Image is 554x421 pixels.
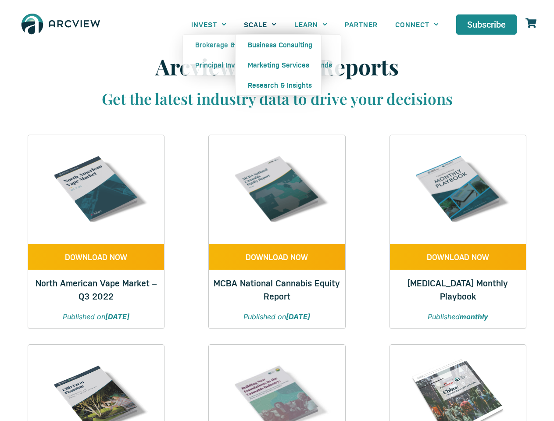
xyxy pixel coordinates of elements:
[460,312,488,321] strong: monthly
[28,244,164,270] a: DOWNLOAD NOW
[65,253,127,261] span: DOWNLOAD NOW
[235,34,322,96] ul: SCALE
[404,135,512,244] img: Cannabis & Hemp Monthly Playbook
[183,35,341,55] a: Brokerage & Advisory Services
[286,14,336,34] a: LEARN
[182,14,235,34] a: INVEST
[18,9,104,40] img: The Arcview Group
[36,277,157,302] a: North American Vape Market – Q3 2022
[218,311,336,322] p: Published on
[399,311,517,322] p: Published
[236,35,321,55] a: Business Consulting
[105,312,129,321] strong: [DATE]
[236,75,321,95] a: Research & Insights
[214,277,340,302] a: MCBA National Cannabis Equity Report
[183,55,341,75] a: Principal Investment Opportunities / Funds
[37,311,155,322] p: Published on
[390,244,526,270] a: DOWNLOAD NOW
[467,20,506,29] span: Subscribe
[427,253,489,261] span: DOWNLOAD NOW
[407,277,508,302] a: [MEDICAL_DATA] Monthly Playbook
[182,14,447,34] nav: Menu
[182,34,341,75] ul: INVEST
[286,312,310,321] strong: [DATE]
[209,244,345,270] a: DOWNLOAD NOW
[456,14,517,35] a: Subscribe
[236,55,321,75] a: Marketing Services
[386,14,447,34] a: CONNECT
[42,135,150,244] img: Q3 2022 VAPE REPORT
[336,14,386,34] a: PARTNER
[40,89,514,109] h3: Get the latest industry data to drive your decisions
[40,54,514,80] h1: Arcview Market Reports
[246,253,308,261] span: DOWNLOAD NOW
[235,14,285,34] a: SCALE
